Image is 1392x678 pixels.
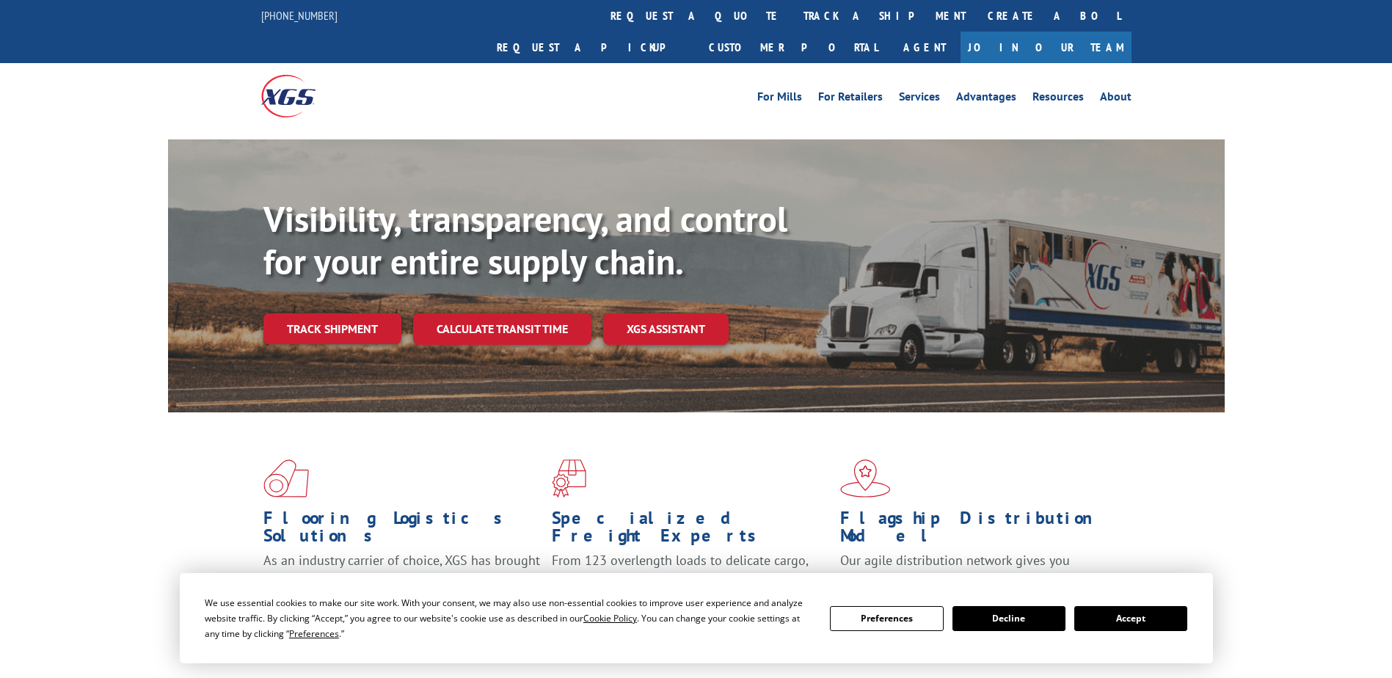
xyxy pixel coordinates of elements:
h1: Flagship Distribution Model [840,509,1118,552]
h1: Specialized Freight Experts [552,509,829,552]
div: We use essential cookies to make our site work. With your consent, we may also use non-essential ... [205,595,812,641]
a: Request a pickup [486,32,698,63]
a: For Mills [757,91,802,107]
a: For Retailers [818,91,883,107]
img: xgs-icon-total-supply-chain-intelligence-red [263,459,309,497]
span: Cookie Policy [583,612,637,624]
a: Agent [889,32,961,63]
button: Decline [952,606,1065,631]
a: XGS ASSISTANT [603,313,729,345]
div: Cookie Consent Prompt [180,573,1213,663]
a: Resources [1032,91,1084,107]
span: Preferences [289,627,339,640]
a: Join Our Team [961,32,1132,63]
a: Track shipment [263,313,401,344]
a: Customer Portal [698,32,889,63]
a: [PHONE_NUMBER] [261,8,338,23]
a: Services [899,91,940,107]
h1: Flooring Logistics Solutions [263,509,541,552]
p: From 123 overlength loads to delicate cargo, our experienced staff knows the best way to move you... [552,552,829,617]
a: About [1100,91,1132,107]
b: Visibility, transparency, and control for your entire supply chain. [263,196,787,284]
img: xgs-icon-focused-on-flooring-red [552,459,586,497]
a: Advantages [956,91,1016,107]
a: Calculate transit time [413,313,591,345]
button: Accept [1074,606,1187,631]
span: Our agile distribution network gives you nationwide inventory management on demand. [840,552,1110,586]
span: As an industry carrier of choice, XGS has brought innovation and dedication to flooring logistics... [263,552,540,604]
button: Preferences [830,606,943,631]
img: xgs-icon-flagship-distribution-model-red [840,459,891,497]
